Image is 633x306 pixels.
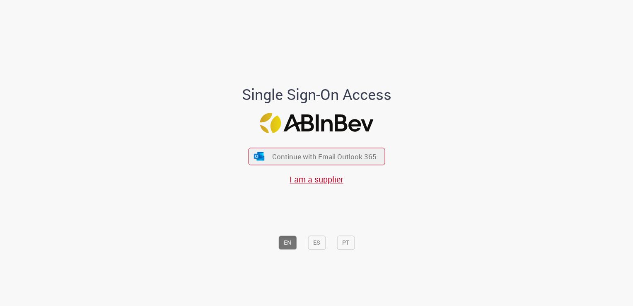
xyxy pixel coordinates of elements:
img: Logo ABInBev [260,113,373,133]
button: ícone Azure/Microsoft 360 Continue with Email Outlook 365 [248,148,385,165]
button: EN [278,236,297,250]
span: Continue with Email Outlook 365 [272,152,377,161]
h1: Single Sign-On Access [202,86,432,103]
button: PT [337,236,355,250]
img: ícone Azure/Microsoft 360 [254,152,265,160]
button: ES [308,236,326,250]
a: I am a supplier [290,174,343,185]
